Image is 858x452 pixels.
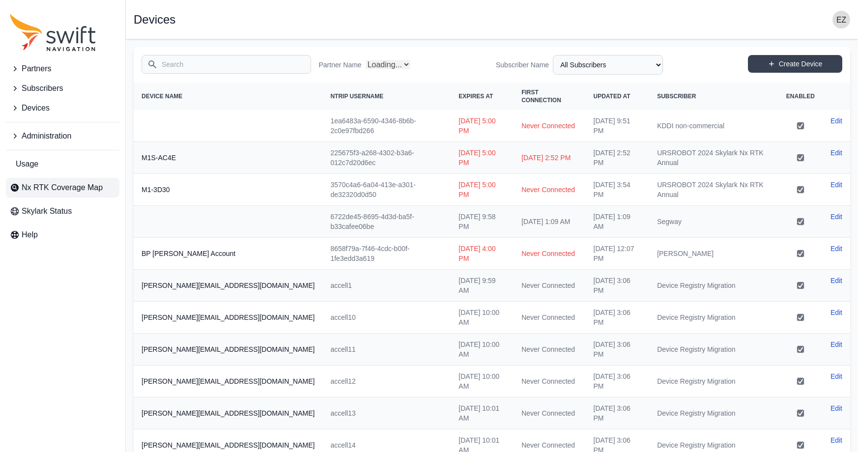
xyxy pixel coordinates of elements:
td: accell13 [322,397,451,429]
td: 6722de45-8695-4d3d-ba5f-b33cafee06be [322,206,451,238]
td: [DATE] 9:51 PM [586,110,650,142]
td: [DATE] 3:06 PM [586,302,650,334]
th: [PERSON_NAME][EMAIL_ADDRESS][DOMAIN_NAME] [134,270,322,302]
td: Segway [649,206,778,238]
a: Edit [830,244,842,254]
th: Subscriber [649,83,778,110]
td: accell10 [322,302,451,334]
span: Nx RTK Coverage Map [22,182,103,194]
a: Edit [830,116,842,126]
td: [DATE] 1:09 AM [514,206,585,238]
a: Usage [6,154,119,174]
td: [PERSON_NAME] [649,238,778,270]
th: [PERSON_NAME][EMAIL_ADDRESS][DOMAIN_NAME] [134,397,322,429]
td: accell11 [322,334,451,366]
td: 225675f3-a268-4302-b3a6-012c7d20d6ec [322,142,451,174]
a: Edit [830,339,842,349]
td: [DATE] 10:00 AM [451,302,514,334]
a: Edit [830,276,842,285]
span: Partners [22,63,51,75]
a: Edit [830,148,842,158]
td: 1ea6483a-6590-4346-8b6b-2c0e97fbd266 [322,110,451,142]
td: [DATE] 9:58 PM [451,206,514,238]
a: Help [6,225,119,245]
td: [DATE] 10:00 AM [451,334,514,366]
button: Devices [6,98,119,118]
span: First Connection [521,89,561,104]
a: Skylark Status [6,201,119,221]
button: Partners [6,59,119,79]
th: BP [PERSON_NAME] Account [134,238,322,270]
th: M1-3D30 [134,174,322,206]
td: [DATE] 3:06 PM [586,397,650,429]
td: [DATE] 5:00 PM [451,142,514,174]
td: Never Connected [514,334,585,366]
span: Administration [22,130,71,142]
td: [DATE] 10:00 AM [451,366,514,397]
th: Enabled [778,83,823,110]
a: Edit [830,435,842,445]
td: Never Connected [514,110,585,142]
span: Help [22,229,38,241]
a: Nx RTK Coverage Map [6,178,119,198]
td: Never Connected [514,270,585,302]
td: URSROBOT 2024 Skylark Nx RTK Annual [649,142,778,174]
span: Updated At [594,93,630,100]
td: [DATE] 9:59 AM [451,270,514,302]
span: Expires At [458,93,493,100]
td: [DATE] 4:00 PM [451,238,514,270]
td: [DATE] 3:06 PM [586,334,650,366]
td: Never Connected [514,174,585,206]
td: [DATE] 1:09 AM [586,206,650,238]
a: Edit [830,212,842,222]
label: Subscriber Name [496,60,549,70]
span: Devices [22,102,50,114]
td: [DATE] 5:00 PM [451,110,514,142]
span: Subscribers [22,83,63,94]
td: [DATE] 5:00 PM [451,174,514,206]
td: [DATE] 3:06 PM [586,270,650,302]
a: Edit [830,180,842,190]
td: [DATE] 2:52 PM [514,142,585,174]
input: Search [142,55,311,74]
th: [PERSON_NAME][EMAIL_ADDRESS][DOMAIN_NAME] [134,366,322,397]
a: Edit [830,371,842,381]
td: Never Connected [514,302,585,334]
button: Subscribers [6,79,119,98]
td: [DATE] 12:07 PM [586,238,650,270]
td: 8658f79a-7f46-4cdc-b00f-1fe3edd3a619 [322,238,451,270]
td: Device Registry Migration [649,334,778,366]
th: Device Name [134,83,322,110]
td: Never Connected [514,238,585,270]
td: Device Registry Migration [649,397,778,429]
th: [PERSON_NAME][EMAIL_ADDRESS][DOMAIN_NAME] [134,334,322,366]
a: Edit [830,403,842,413]
label: Partner Name [319,60,362,70]
h1: Devices [134,14,175,26]
td: Never Connected [514,397,585,429]
td: Device Registry Migration [649,366,778,397]
td: Device Registry Migration [649,302,778,334]
td: URSROBOT 2024 Skylark Nx RTK Annual [649,174,778,206]
td: accell12 [322,366,451,397]
td: [DATE] 3:54 PM [586,174,650,206]
td: 3570c4a6-6a04-413e-a301-de32320d0d50 [322,174,451,206]
td: accell1 [322,270,451,302]
a: Create Device [748,55,842,73]
td: Device Registry Migration [649,270,778,302]
th: M1S-AC4E [134,142,322,174]
td: [DATE] 2:52 PM [586,142,650,174]
a: Edit [830,308,842,317]
td: [DATE] 3:06 PM [586,366,650,397]
span: Usage [16,158,38,170]
img: user photo [832,11,850,28]
td: KDDI non-commercial [649,110,778,142]
button: Administration [6,126,119,146]
td: [DATE] 10:01 AM [451,397,514,429]
th: [PERSON_NAME][EMAIL_ADDRESS][DOMAIN_NAME] [134,302,322,334]
td: Never Connected [514,366,585,397]
span: Skylark Status [22,205,72,217]
select: Subscriber [553,55,663,75]
th: NTRIP Username [322,83,451,110]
